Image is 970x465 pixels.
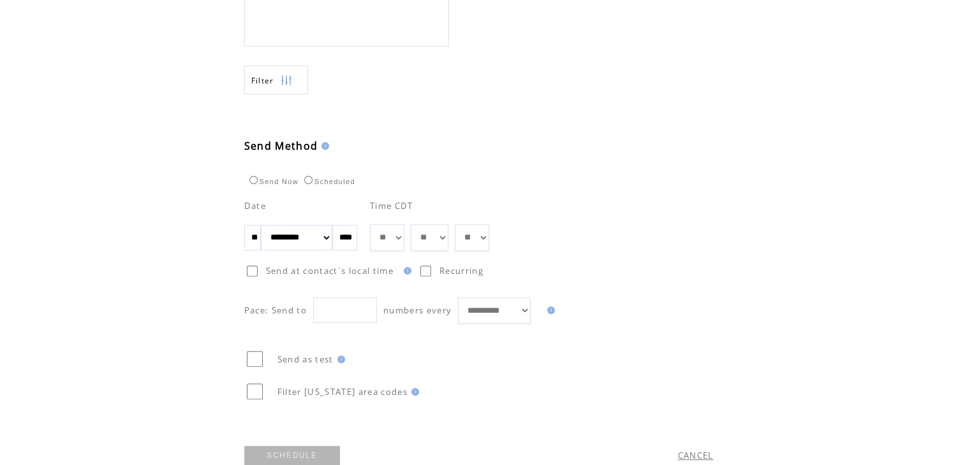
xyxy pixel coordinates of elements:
span: Send Method [244,139,318,153]
img: help.gif [543,306,555,314]
span: Recurring [439,265,483,276]
input: Send Now [249,176,258,184]
span: Filter [US_STATE] area codes [277,386,408,397]
img: filters.png [281,66,292,95]
a: CANCEL [678,450,714,461]
img: help.gif [400,267,411,275]
span: Time CDT [370,200,413,211]
label: Scheduled [301,178,355,185]
span: Send as test [277,354,334,365]
img: help.gif [318,142,329,150]
img: help.gif [408,388,419,396]
span: Date [244,200,266,211]
span: Show filters [251,75,274,86]
span: Send at contact`s local time [266,265,393,276]
input: Scheduled [304,176,312,184]
a: SCHEDULE [244,446,340,465]
label: Send Now [246,178,298,185]
img: help.gif [334,355,345,363]
span: Pace: Send to [244,304,307,316]
a: Filter [244,66,308,94]
span: numbers every [383,304,452,316]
